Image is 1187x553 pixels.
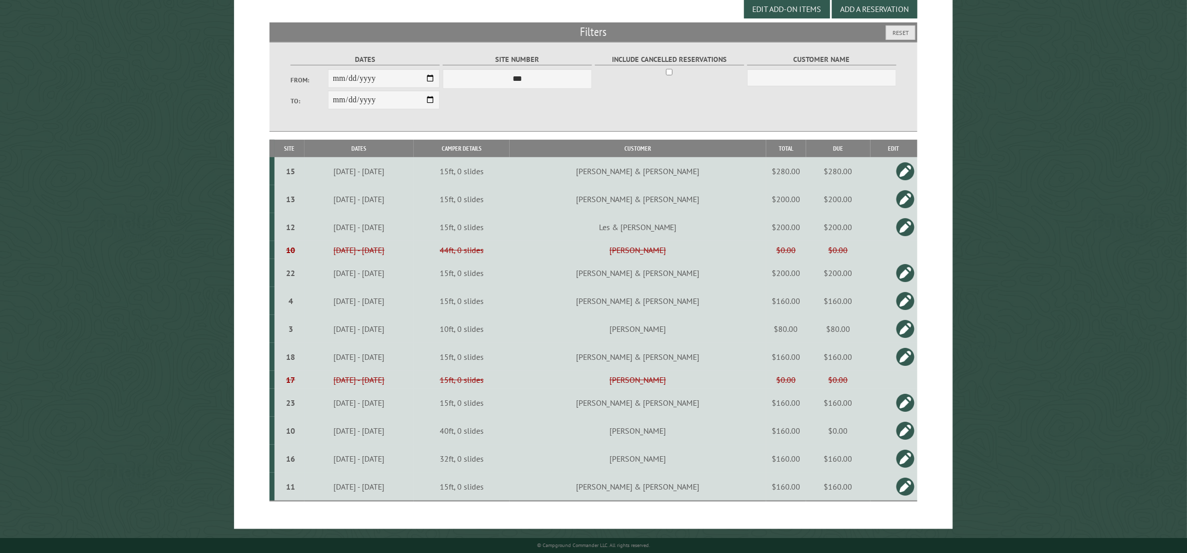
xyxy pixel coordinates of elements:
td: 15ft, 0 slides [414,157,509,185]
td: 15ft, 0 slides [414,213,509,241]
td: [PERSON_NAME] [510,445,766,473]
div: 12 [279,222,302,232]
div: [DATE] - [DATE] [306,194,413,204]
div: [DATE] - [DATE] [306,324,413,334]
td: [PERSON_NAME] & [PERSON_NAME] [510,259,766,287]
div: [DATE] - [DATE] [306,245,413,255]
label: Customer Name [747,54,896,65]
td: [PERSON_NAME] & [PERSON_NAME] [510,157,766,185]
td: 32ft, 0 slides [414,445,509,473]
th: Dates [304,140,414,157]
td: $160.00 [766,287,806,315]
td: $0.00 [806,417,871,445]
td: $280.00 [806,157,871,185]
td: 15ft, 0 slides [414,287,509,315]
div: [DATE] - [DATE] [306,222,413,232]
div: [DATE] - [DATE] [306,375,413,385]
td: $160.00 [766,445,806,473]
td: $160.00 [806,445,871,473]
td: $200.00 [806,259,871,287]
td: [PERSON_NAME] [510,315,766,343]
td: $200.00 [806,185,871,213]
div: [DATE] - [DATE] [306,296,413,306]
div: 10 [279,245,302,255]
td: 15ft, 0 slides [414,371,509,389]
td: 15ft, 0 slides [414,389,509,417]
td: $160.00 [766,389,806,417]
td: 44ft, 0 slides [414,241,509,259]
td: $0.00 [806,241,871,259]
td: $160.00 [766,343,806,371]
th: Edit [871,140,917,157]
div: 22 [279,268,302,278]
div: [DATE] - [DATE] [306,454,413,464]
div: 23 [279,398,302,408]
div: 16 [279,454,302,464]
th: Camper Details [414,140,509,157]
td: [PERSON_NAME] & [PERSON_NAME] [510,389,766,417]
div: 11 [279,482,302,492]
th: Total [766,140,806,157]
td: $0.00 [806,371,871,389]
td: $160.00 [766,473,806,501]
td: $80.00 [806,315,871,343]
th: Site [275,140,304,157]
td: 15ft, 0 slides [414,259,509,287]
label: Dates [291,54,440,65]
td: $0.00 [766,371,806,389]
div: [DATE] - [DATE] [306,352,413,362]
div: 18 [279,352,302,362]
div: 4 [279,296,302,306]
td: 10ft, 0 slides [414,315,509,343]
td: $200.00 [766,259,806,287]
label: To: [291,96,328,106]
td: $160.00 [806,473,871,501]
label: Site Number [443,54,592,65]
div: [DATE] - [DATE] [306,482,413,492]
td: $200.00 [806,213,871,241]
div: 10 [279,426,302,436]
td: $160.00 [806,343,871,371]
td: $80.00 [766,315,806,343]
td: [PERSON_NAME] & [PERSON_NAME] [510,343,766,371]
td: [PERSON_NAME] & [PERSON_NAME] [510,287,766,315]
div: [DATE] - [DATE] [306,426,413,436]
div: [DATE] - [DATE] [306,398,413,408]
small: © Campground Commander LLC. All rights reserved. [537,542,650,549]
button: Reset [886,25,915,40]
div: 15 [279,166,302,176]
h2: Filters [270,22,917,41]
td: $280.00 [766,157,806,185]
label: Include Cancelled Reservations [595,54,744,65]
div: [DATE] - [DATE] [306,268,413,278]
div: 17 [279,375,302,385]
th: Due [806,140,871,157]
td: [PERSON_NAME] & [PERSON_NAME] [510,473,766,501]
td: [PERSON_NAME] & [PERSON_NAME] [510,185,766,213]
td: $160.00 [806,389,871,417]
td: 15ft, 0 slides [414,185,509,213]
td: [PERSON_NAME] [510,371,766,389]
label: From: [291,75,328,85]
td: Les & [PERSON_NAME] [510,213,766,241]
td: $160.00 [766,417,806,445]
td: [PERSON_NAME] [510,241,766,259]
div: 3 [279,324,302,334]
td: 15ft, 0 slides [414,473,509,501]
td: $0.00 [766,241,806,259]
td: $160.00 [806,287,871,315]
td: $200.00 [766,213,806,241]
td: 40ft, 0 slides [414,417,509,445]
td: $200.00 [766,185,806,213]
td: [PERSON_NAME] [510,417,766,445]
td: 15ft, 0 slides [414,343,509,371]
div: 13 [279,194,302,204]
th: Customer [510,140,766,157]
div: [DATE] - [DATE] [306,166,413,176]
